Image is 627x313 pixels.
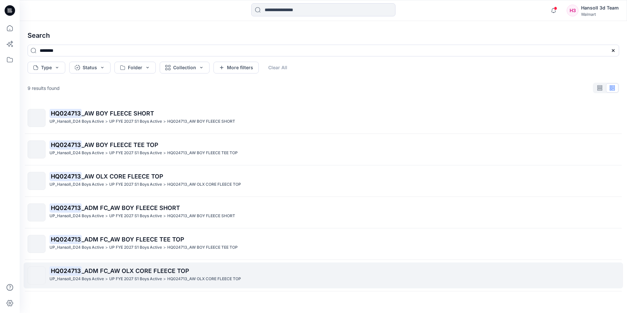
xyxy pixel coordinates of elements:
p: > [105,150,108,156]
mark: HQ024713 [50,203,82,212]
span: _ADM FC_AW BOY FLEECE TEE TOP [82,236,184,243]
button: More filters [213,62,259,73]
p: > [105,213,108,219]
span: _AW BOY FLEECE TEE TOP [82,141,158,148]
span: _ADM FC_AW OLX CORE FLEECE TOP [82,267,189,274]
p: > [163,181,166,188]
mark: HQ024713 [50,140,82,149]
p: UP FYE 2027 S1 Boys Active [109,213,162,219]
p: > [105,244,108,251]
p: UP FYE 2027 S1 Boys Active [109,150,162,156]
p: > [163,276,166,282]
mark: HQ024713 [50,109,82,118]
mark: HQ024713 [50,235,82,244]
p: HQ024713_AW BOY FLEECE SHORT [167,118,235,125]
a: HQ024713_ADM FC_AW BOY FLEECE TEE TOPUP_Hansoll_D24 Boys Active>UP FYE 2027 S1 Boys Active>HQ0247... [24,231,623,257]
p: HQ024713_AW BOY FLEECE SHORT [167,213,235,219]
span: _AW BOY FLEECE SHORT [82,110,154,117]
p: > [163,213,166,219]
button: Status [69,62,111,73]
button: Folder [114,62,156,73]
h4: Search [22,26,624,45]
p: UP_Hansoll_D24 Boys Active [50,118,104,125]
p: UP_Hansoll_D24 Boys Active [50,244,104,251]
p: UP_Hansoll_D24 Boys Active [50,150,104,156]
p: > [163,150,166,156]
p: HQ024713_AW BOY FLEECE TEE TOP [167,150,238,156]
span: _AW OLX CORE FLEECE TOP [82,173,163,180]
button: Collection [160,62,210,73]
a: HQ024713_AW BOY FLEECE TEE TOPUP_Hansoll_D24 Boys Active>UP FYE 2027 S1 Boys Active>HQ024713_AW B... [24,136,623,162]
button: Type [28,62,65,73]
a: HQ024713_ADM FC_AW OLX CORE FLEECE TOPUP_Hansoll_D24 Boys Active>UP FYE 2027 S1 Boys Active>HQ024... [24,262,623,288]
p: UP_Hansoll_D24 Boys Active [50,213,104,219]
div: Hansoll 3d Team [581,4,619,12]
a: HQ024713_AW OLX CORE FLEECE TOPUP_Hansoll_D24 Boys Active>UP FYE 2027 S1 Boys Active>HQ024713_AW ... [24,168,623,194]
p: > [163,244,166,251]
p: UP FYE 2027 S1 Boys Active [109,118,162,125]
p: 9 results found [28,85,60,92]
a: HQ024713_AW BOY FLEECE SHORTUP_Hansoll_D24 Boys Active>UP FYE 2027 S1 Boys Active>HQ024713_AW BOY... [24,105,623,131]
p: HQ024713_AW OLX CORE FLEECE TOP [167,181,241,188]
p: > [105,118,108,125]
p: UP FYE 2027 S1 Boys Active [109,276,162,282]
span: _ADM FC_AW BOY FLEECE SHORT [82,204,180,211]
p: UP_Hansoll_D24 Boys Active [50,181,104,188]
p: > [163,118,166,125]
p: UP FYE 2027 S1 Boys Active [109,244,162,251]
a: HQ024713_ADM FC_AW BOY FLEECE SHORTUP_Hansoll_D24 Boys Active>UP FYE 2027 S1 Boys Active>HQ024713... [24,199,623,225]
p: > [105,181,108,188]
p: UP FYE 2027 S1 Boys Active [109,181,162,188]
div: H3 [567,5,578,16]
p: > [105,276,108,282]
p: UP_Hansoll_D24 Boys Active [50,276,104,282]
p: HQ024713_AW OLX CORE FLEECE TOP [167,276,241,282]
div: Walmart [581,12,619,17]
mark: HQ024713 [50,172,82,181]
p: HQ024713_AW BOY FLEECE TEE TOP [167,244,238,251]
mark: HQ024713 [50,266,82,275]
